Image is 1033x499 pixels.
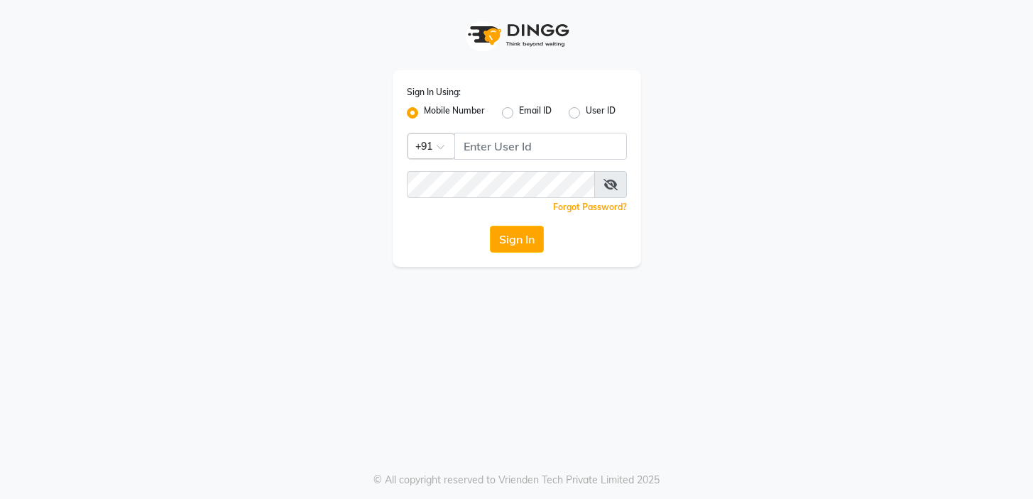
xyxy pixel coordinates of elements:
[586,104,616,121] label: User ID
[553,202,627,212] a: Forgot Password?
[407,86,461,99] label: Sign In Using:
[454,133,627,160] input: Username
[460,14,574,56] img: logo1.svg
[407,171,595,198] input: Username
[490,226,544,253] button: Sign In
[424,104,485,121] label: Mobile Number
[519,104,552,121] label: Email ID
